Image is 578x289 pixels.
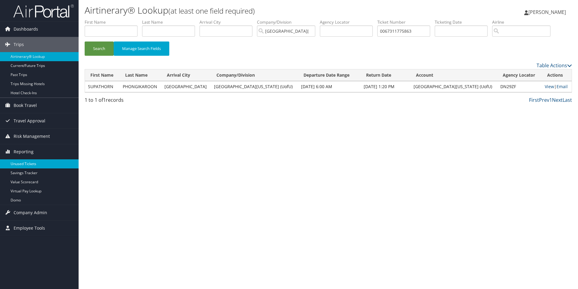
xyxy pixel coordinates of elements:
[528,9,566,15] span: [PERSON_NAME]
[85,19,142,25] label: First Name
[257,19,320,25] label: Company/Division
[542,69,572,81] th: Actions
[85,81,120,92] td: SUPATHORN
[14,221,45,236] span: Employee Tools
[411,81,498,92] td: [GEOGRAPHIC_DATA][US_STATE] (UofU)
[211,69,298,81] th: Company/Division
[85,42,114,56] button: Search
[120,69,161,81] th: Last Name: activate to sort column ascending
[377,19,435,25] label: Ticket Number
[545,84,554,89] a: View
[320,19,377,25] label: Agency Locator
[14,22,38,37] span: Dashboards
[161,69,211,81] th: Arrival City: activate to sort column ascending
[114,42,169,56] button: Manage Search Fields
[14,129,50,144] span: Risk Management
[161,81,211,92] td: [GEOGRAPHIC_DATA]
[524,3,572,21] a: [PERSON_NAME]
[211,81,298,92] td: [GEOGRAPHIC_DATA][US_STATE] (UofU)
[497,81,542,92] td: DN29ZF
[298,69,361,81] th: Departure Date Range: activate to sort column ascending
[557,84,568,89] a: Email
[14,113,45,128] span: Travel Approval
[13,4,74,18] img: airportal-logo.png
[85,4,410,17] h1: Airtinerary® Lookup
[120,81,161,92] td: PHONGIKAROON
[361,69,410,81] th: Return Date: activate to sort column ascending
[14,98,37,113] span: Book Travel
[435,19,492,25] label: Ticketing Date
[552,97,563,103] a: Next
[168,6,255,16] small: (at least one field required)
[103,97,106,103] span: 1
[492,19,555,25] label: Airline
[542,81,572,92] td: |
[529,97,539,103] a: First
[142,19,200,25] label: Last Name
[14,144,34,159] span: Reporting
[539,97,549,103] a: Prev
[14,205,47,220] span: Company Admin
[411,69,498,81] th: Account: activate to sort column ascending
[563,97,572,103] a: Last
[298,81,361,92] td: [DATE] 6:00 AM
[85,69,120,81] th: First Name: activate to sort column ascending
[14,37,24,52] span: Trips
[537,62,572,69] a: Table Actions
[361,81,410,92] td: [DATE] 1:20 PM
[85,96,200,107] div: 1 to 1 of records
[549,97,552,103] a: 1
[200,19,257,25] label: Arrival City
[497,69,542,81] th: Agency Locator: activate to sort column ascending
